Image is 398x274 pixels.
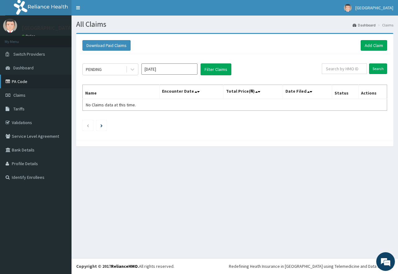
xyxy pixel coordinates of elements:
a: Previous page [86,123,89,128]
button: Download Paid Claims [82,40,131,51]
th: Encounter Date [159,85,223,99]
button: Filter Claims [201,63,231,75]
img: User Image [3,19,17,33]
p: [GEOGRAPHIC_DATA] [22,25,73,31]
span: Dashboard [13,65,34,71]
input: Select Month and Year [141,63,197,75]
span: Claims [13,92,25,98]
th: Status [332,85,358,99]
img: User Image [344,4,352,12]
span: Switch Providers [13,51,45,57]
th: Date Filed [283,85,332,99]
strong: Copyright © 2017 . [76,263,139,269]
span: Tariffs [13,106,25,112]
h1: All Claims [76,20,393,28]
span: No Claims data at this time. [86,102,136,108]
a: Online [22,34,37,38]
input: Search [369,63,387,74]
li: Claims [376,22,393,28]
input: Search by HMO ID [322,63,367,74]
a: Dashboard [353,22,376,28]
footer: All rights reserved. [72,258,398,274]
a: Next page [100,123,103,128]
span: [GEOGRAPHIC_DATA] [355,5,393,11]
a: RelianceHMO [111,263,138,269]
th: Name [83,85,160,99]
div: PENDING [86,66,102,72]
th: Total Price(₦) [223,85,283,99]
a: Add Claim [361,40,387,51]
th: Actions [358,85,387,99]
div: Redefining Heath Insurance in [GEOGRAPHIC_DATA] using Telemedicine and Data Science! [229,263,393,269]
